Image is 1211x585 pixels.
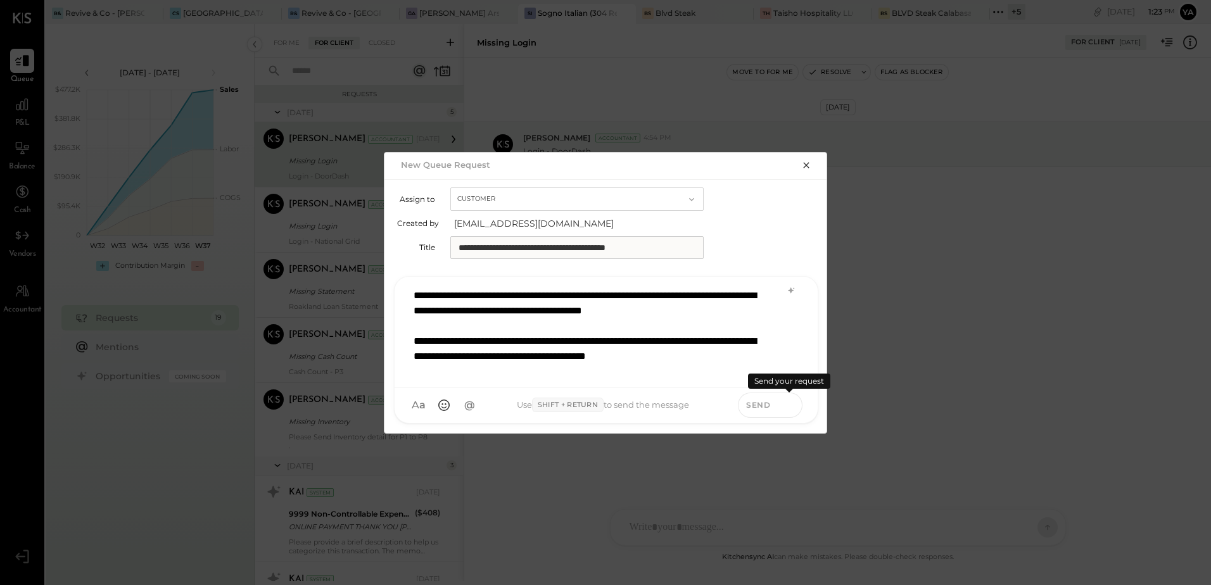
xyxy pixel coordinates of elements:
[454,217,707,230] span: [EMAIL_ADDRESS][DOMAIN_NAME]
[746,399,770,410] span: Send
[450,187,704,211] button: Customer
[397,242,435,252] label: Title
[748,374,830,389] div: Send your request
[464,399,475,412] span: @
[401,160,490,170] h2: New Queue Request
[419,399,426,412] span: a
[397,194,435,204] label: Assign to
[532,398,604,413] span: Shift + Return
[407,394,430,417] button: Aa
[481,398,725,413] div: Use to send the message
[458,394,481,417] button: @
[397,218,439,228] label: Created by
